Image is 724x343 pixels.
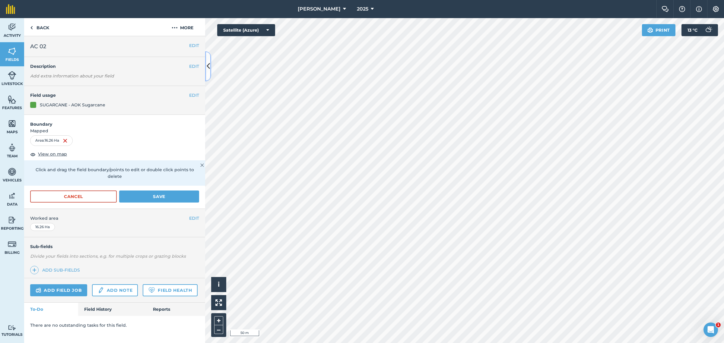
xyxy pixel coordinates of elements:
a: To-Do [24,303,78,316]
button: View on map [30,151,67,158]
span: 1 [716,323,721,327]
a: Field History [78,303,147,316]
button: + [214,316,223,325]
h4: Field usage [30,92,189,99]
iframe: Intercom live chat [703,323,718,337]
img: svg+xml;base64,PHN2ZyB4bWxucz0iaHR0cDovL3d3dy53My5vcmcvMjAwMC9zdmciIHdpZHRoPSI1NiIgaGVpZ2h0PSI2MC... [8,47,16,56]
button: EDIT [189,42,199,49]
img: svg+xml;base64,PHN2ZyB4bWxucz0iaHR0cDovL3d3dy53My5vcmcvMjAwMC9zdmciIHdpZHRoPSI1NiIgaGVpZ2h0PSI2MC... [8,95,16,104]
span: 2025 [357,5,368,13]
img: Two speech bubbles overlapping with the left bubble in the forefront [662,6,669,12]
button: – [214,325,223,334]
img: svg+xml;base64,PHN2ZyB4bWxucz0iaHR0cDovL3d3dy53My5vcmcvMjAwMC9zdmciIHdpZHRoPSIxNCIgaGVpZ2h0PSIyNC... [32,266,37,274]
img: svg+xml;base64,PD94bWwgdmVyc2lvbj0iMS4wIiBlbmNvZGluZz0idXRmLTgiPz4KPCEtLSBHZW5lcmF0b3I6IEFkb2JlIE... [97,287,104,294]
img: svg+xml;base64,PD94bWwgdmVyc2lvbj0iMS4wIiBlbmNvZGluZz0idXRmLTgiPz4KPCEtLSBHZW5lcmF0b3I6IEFkb2JlIE... [8,143,16,152]
span: Worked area [30,215,199,222]
img: svg+xml;base64,PHN2ZyB4bWxucz0iaHR0cDovL3d3dy53My5vcmcvMjAwMC9zdmciIHdpZHRoPSIxOSIgaGVpZ2h0PSIyNC... [647,27,653,34]
img: svg+xml;base64,PD94bWwgdmVyc2lvbj0iMS4wIiBlbmNvZGluZz0idXRmLTgiPz4KPCEtLSBHZW5lcmF0b3I6IEFkb2JlIE... [8,191,16,200]
img: svg+xml;base64,PHN2ZyB4bWxucz0iaHR0cDovL3d3dy53My5vcmcvMjAwMC9zdmciIHdpZHRoPSI5IiBoZWlnaHQ9IjI0Ii... [30,24,33,31]
a: Add note [92,284,138,296]
button: Satellite (Azure) [217,24,275,36]
button: 13 °C [681,24,718,36]
h4: Sub-fields [24,243,205,250]
img: svg+xml;base64,PD94bWwgdmVyc2lvbj0iMS4wIiBlbmNvZGluZz0idXRmLTgiPz4KPCEtLSBHZW5lcmF0b3I6IEFkb2JlIE... [8,167,16,176]
img: svg+xml;base64,PD94bWwgdmVyc2lvbj0iMS4wIiBlbmNvZGluZz0idXRmLTgiPz4KPCEtLSBHZW5lcmF0b3I6IEFkb2JlIE... [8,325,16,331]
a: Add field job [30,284,87,296]
img: svg+xml;base64,PHN2ZyB4bWxucz0iaHR0cDovL3d3dy53My5vcmcvMjAwMC9zdmciIHdpZHRoPSIxOCIgaGVpZ2h0PSIyNC... [30,151,36,158]
img: svg+xml;base64,PD94bWwgdmVyc2lvbj0iMS4wIiBlbmNvZGluZz0idXRmLTgiPz4KPCEtLSBHZW5lcmF0b3I6IEFkb2JlIE... [702,24,714,36]
a: Reports [147,303,205,316]
button: Save [119,190,199,203]
img: svg+xml;base64,PHN2ZyB4bWxucz0iaHR0cDovL3d3dy53My5vcmcvMjAwMC9zdmciIHdpZHRoPSIxNiIgaGVpZ2h0PSIyNC... [63,137,68,144]
img: svg+xml;base64,PHN2ZyB4bWxucz0iaHR0cDovL3d3dy53My5vcmcvMjAwMC9zdmciIHdpZHRoPSIyMCIgaGVpZ2h0PSIyNC... [172,24,178,31]
p: Click and drag the field boundary/points to edit or double click points to delete [30,166,199,180]
span: i [218,281,220,288]
img: svg+xml;base64,PD94bWwgdmVyc2lvbj0iMS4wIiBlbmNvZGluZz0idXRmLTgiPz4KPCEtLSBHZW5lcmF0b3I6IEFkb2JlIE... [36,287,41,294]
img: svg+xml;base64,PD94bWwgdmVyc2lvbj0iMS4wIiBlbmNvZGluZz0idXRmLTgiPz4KPCEtLSBHZW5lcmF0b3I6IEFkb2JlIE... [8,216,16,225]
a: Back [24,18,55,36]
h4: Boundary [24,115,205,127]
a: Field Health [143,284,197,296]
div: 16.26 Ha [30,223,55,231]
button: More [160,18,205,36]
div: Area : 16.26 Ha [30,135,73,146]
img: svg+xml;base64,PD94bWwgdmVyc2lvbj0iMS4wIiBlbmNvZGluZz0idXRmLTgiPz4KPCEtLSBHZW5lcmF0b3I6IEFkb2JlIE... [8,240,16,249]
em: Add extra information about your field [30,73,114,79]
span: AC 02 [30,42,46,51]
button: EDIT [189,215,199,222]
img: A cog icon [712,6,719,12]
img: svg+xml;base64,PHN2ZyB4bWxucz0iaHR0cDovL3d3dy53My5vcmcvMjAwMC9zdmciIHdpZHRoPSI1NiIgaGVpZ2h0PSI2MC... [8,119,16,128]
a: Add sub-fields [30,266,82,274]
img: A question mark icon [678,6,686,12]
div: SUGARCANE - AOK Sugarcane [40,102,105,108]
button: EDIT [189,92,199,99]
em: Divide your fields into sections, e.g. for multiple crops or grazing blocks [30,253,186,259]
button: i [211,277,226,292]
button: EDIT [189,63,199,70]
button: Cancel [30,190,117,203]
img: svg+xml;base64,PD94bWwgdmVyc2lvbj0iMS4wIiBlbmNvZGluZz0idXRmLTgiPz4KPCEtLSBHZW5lcmF0b3I6IEFkb2JlIE... [8,71,16,80]
img: fieldmargin Logo [6,4,15,14]
img: svg+xml;base64,PD94bWwgdmVyc2lvbj0iMS4wIiBlbmNvZGluZz0idXRmLTgiPz4KPCEtLSBHZW5lcmF0b3I6IEFkb2JlIE... [8,23,16,32]
span: Mapped [24,127,205,134]
span: 13 ° C [687,24,697,36]
img: svg+xml;base64,PHN2ZyB4bWxucz0iaHR0cDovL3d3dy53My5vcmcvMjAwMC9zdmciIHdpZHRoPSIyMiIgaGVpZ2h0PSIzMC... [200,162,204,169]
h4: Description [30,63,199,70]
span: View on map [38,151,67,157]
p: There are no outstanding tasks for this field. [30,322,199,329]
span: [PERSON_NAME] [298,5,341,13]
button: Print [642,24,676,36]
img: Four arrows, one pointing top left, one top right, one bottom right and the last bottom left [215,299,222,306]
img: svg+xml;base64,PHN2ZyB4bWxucz0iaHR0cDovL3d3dy53My5vcmcvMjAwMC9zdmciIHdpZHRoPSIxNyIgaGVpZ2h0PSIxNy... [696,5,702,13]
